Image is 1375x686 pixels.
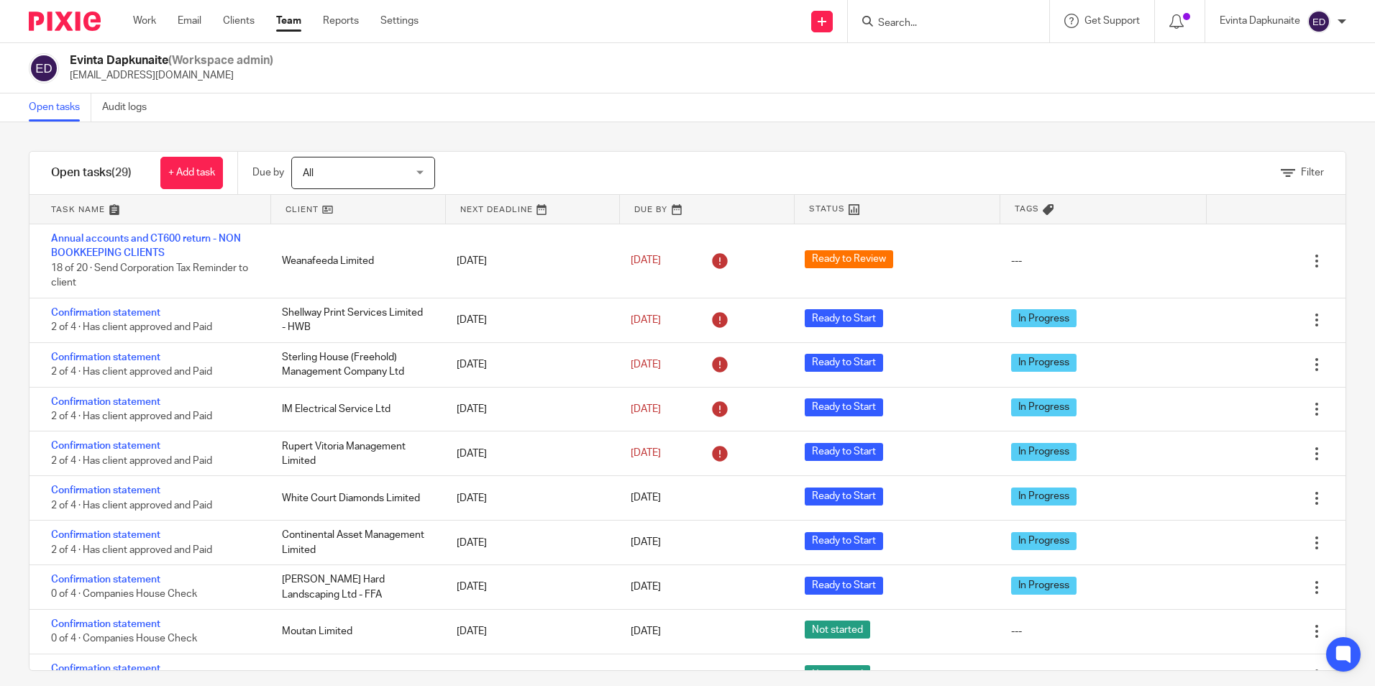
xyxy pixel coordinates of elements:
a: Team [276,14,301,28]
span: [DATE] [631,493,661,503]
span: In Progress [1011,354,1077,372]
span: In Progress [1011,532,1077,550]
div: Continental Asset Management Limited [268,521,442,564]
div: [PERSON_NAME] Hard Landscaping Ltd - FFA [268,565,442,609]
span: 0 of 4 · Companies House Check [51,590,197,600]
span: 0 of 4 · Companies House Check [51,634,197,644]
span: Tags [1015,203,1039,215]
span: Ready to Start [805,443,883,461]
span: Ready to Start [805,488,883,506]
span: Ready to Start [805,354,883,372]
p: Evinta Dapkunaite [1220,14,1300,28]
span: Ready to Start [805,309,883,327]
span: Ready to Start [805,577,883,595]
h1: Open tasks [51,165,132,180]
a: Clients [223,14,255,28]
a: Audit logs [102,93,157,122]
a: Email [178,14,201,28]
div: Rupert Vitoria Management Limited [268,432,442,476]
span: 2 of 4 · Has client approved and Paid [51,367,212,377]
div: [DATE] [442,395,616,424]
a: Confirmation statement [51,619,160,629]
span: [DATE] [631,404,661,414]
div: [DATE] [442,529,616,557]
a: Annual accounts and CT600 return - NON BOOKKEEPING CLIENTS [51,234,241,258]
div: IM Electrical Service Ltd [268,395,442,424]
div: [DATE] [442,350,616,379]
div: [DATE] [442,572,616,601]
span: In Progress [1011,488,1077,506]
span: Ready to Start [805,532,883,550]
img: Pixie [29,12,101,31]
div: Moutan Limited [268,617,442,646]
span: Ready to Start [805,398,883,416]
div: Weanafeeda Limited [268,247,442,275]
span: [DATE] [631,360,661,370]
span: Filter [1301,168,1324,178]
span: [DATE] [631,582,661,593]
div: --- [1011,669,1022,683]
span: In Progress [1011,309,1077,327]
div: Sterling House (Freehold) Management Company Ltd [268,343,442,387]
p: [EMAIL_ADDRESS][DOMAIN_NAME] [70,68,273,83]
a: Confirmation statement [51,664,160,674]
span: [DATE] [631,315,661,325]
div: White Court Diamonds Limited [268,484,442,513]
span: Not started [805,621,870,639]
span: In Progress [1011,443,1077,461]
span: In Progress [1011,398,1077,416]
span: 2 of 4 · Has client approved and Paid [51,411,212,421]
span: Not started [805,665,870,683]
span: 2 of 4 · Has client approved and Paid [51,500,212,511]
p: Due by [252,165,284,180]
a: Confirmation statement [51,352,160,362]
a: Confirmation statement [51,530,160,540]
input: Search [877,17,1006,30]
span: 18 of 20 · Send Corporation Tax Reminder to client [51,263,248,288]
div: [DATE] [442,484,616,513]
span: (29) [111,167,132,178]
a: Settings [380,14,419,28]
img: svg%3E [1307,10,1330,33]
div: [DATE] [442,247,616,275]
a: Confirmation statement [51,441,160,451]
span: [DATE] [631,538,661,548]
div: Shellway Print Services Limited - HWB [268,298,442,342]
h2: Evinta Dapkunaite [70,53,273,68]
span: Status [809,203,845,215]
span: In Progress [1011,577,1077,595]
span: [DATE] [631,449,661,459]
a: Confirmation statement [51,397,160,407]
img: svg%3E [29,53,59,83]
span: (Workspace admin) [168,55,273,66]
span: [DATE] [631,626,661,636]
div: [DATE] [442,439,616,468]
div: [DATE] [442,306,616,334]
span: [DATE] [631,256,661,266]
a: Confirmation statement [51,575,160,585]
span: 2 of 4 · Has client approved and Paid [51,322,212,332]
span: 2 of 4 · Has client approved and Paid [51,456,212,466]
a: Open tasks [29,93,91,122]
a: Reports [323,14,359,28]
a: Confirmation statement [51,485,160,495]
span: All [303,168,314,178]
div: --- [1011,624,1022,639]
span: 2 of 4 · Has client approved and Paid [51,545,212,555]
span: Ready to Review [805,250,893,268]
span: Get Support [1084,16,1140,26]
div: [DATE] [442,617,616,646]
a: Work [133,14,156,28]
div: --- [1011,254,1022,268]
a: Confirmation statement [51,308,160,318]
a: + Add task [160,157,223,189]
